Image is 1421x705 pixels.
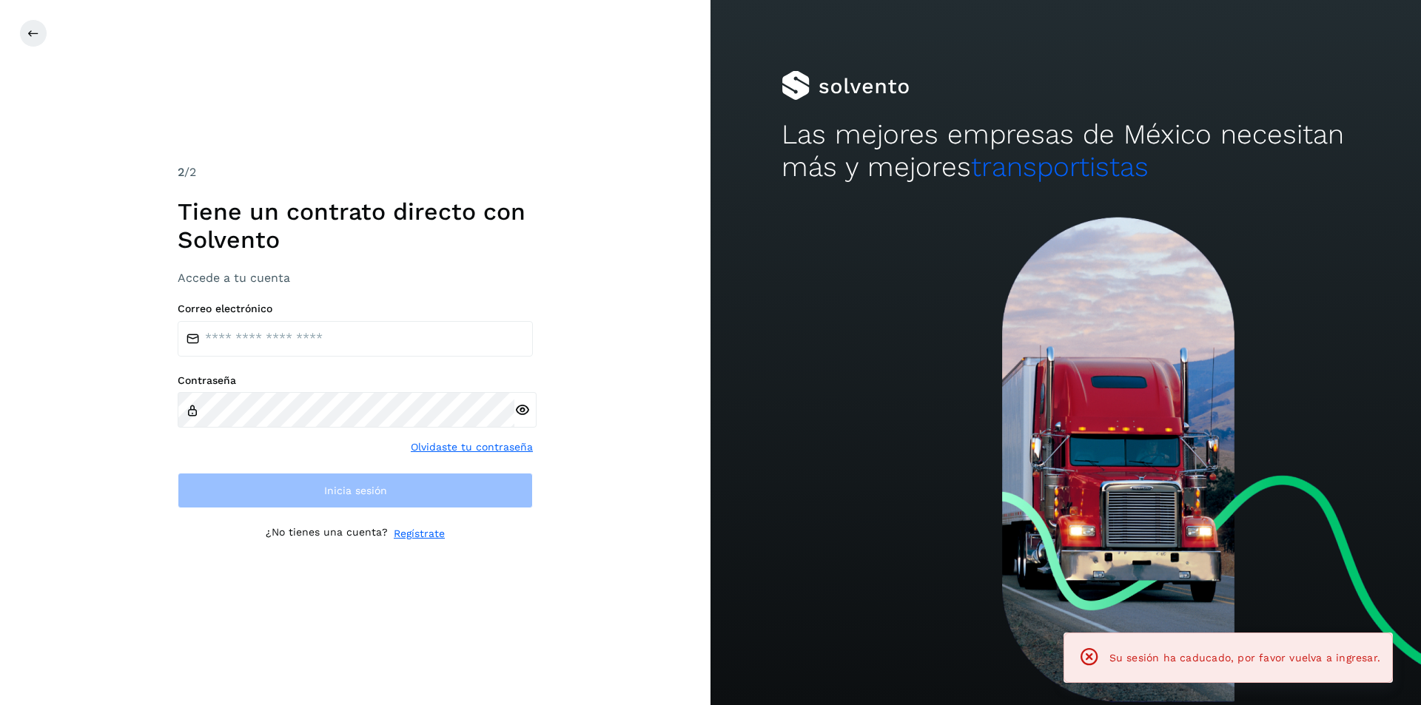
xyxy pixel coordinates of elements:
div: /2 [178,163,533,181]
span: transportistas [971,151,1149,183]
h2: Las mejores empresas de México necesitan más y mejores [782,118,1350,184]
h3: Accede a tu cuenta [178,271,533,285]
span: Inicia sesión [324,485,387,496]
a: Regístrate [394,526,445,542]
button: Inicia sesión [178,473,533,508]
p: ¿No tienes una cuenta? [266,526,388,542]
a: Olvidaste tu contraseña [411,439,533,455]
span: Su sesión ha caducado, por favor vuelva a ingresar. [1109,652,1380,664]
h1: Tiene un contrato directo con Solvento [178,198,533,254]
label: Correo electrónico [178,303,533,315]
label: Contraseña [178,374,533,387]
span: 2 [178,165,184,179]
